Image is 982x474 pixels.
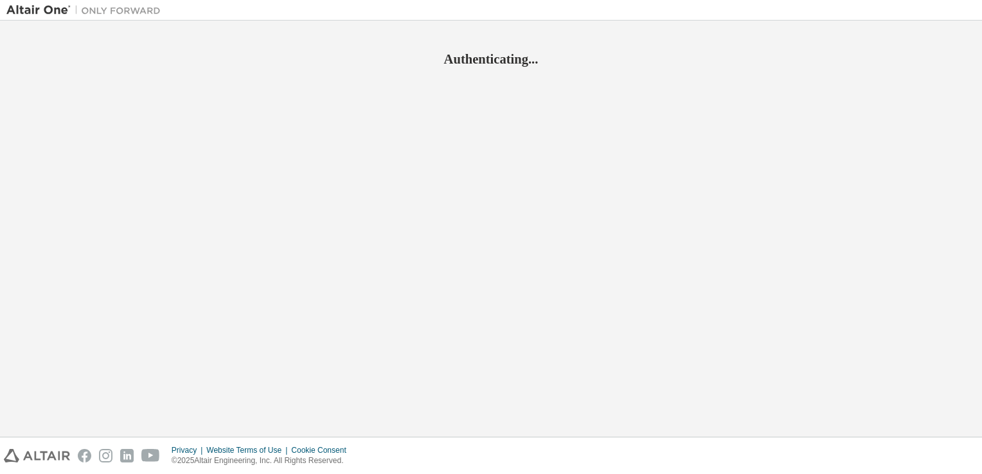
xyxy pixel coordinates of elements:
[99,449,112,462] img: instagram.svg
[206,445,291,455] div: Website Terms of Use
[120,449,134,462] img: linkedin.svg
[172,445,206,455] div: Privacy
[172,455,354,466] p: © 2025 Altair Engineering, Inc. All Rights Reserved.
[4,449,70,462] img: altair_logo.svg
[6,4,167,17] img: Altair One
[6,51,976,67] h2: Authenticating...
[291,445,353,455] div: Cookie Consent
[78,449,91,462] img: facebook.svg
[141,449,160,462] img: youtube.svg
